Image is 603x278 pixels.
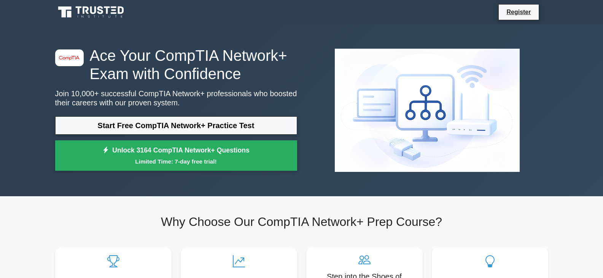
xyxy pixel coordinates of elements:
[55,116,297,135] a: Start Free CompTIA Network+ Practice Test
[55,140,297,171] a: Unlock 3164 CompTIA Network+ QuestionsLimited Time: 7-day free trial!
[55,46,297,83] h1: Ace Your CompTIA Network+ Exam with Confidence
[502,7,535,17] a: Register
[55,214,548,229] h2: Why Choose Our CompTIA Network+ Prep Course?
[329,43,526,178] img: CompTIA Network+ Preview
[65,157,288,166] small: Limited Time: 7-day free trial!
[55,89,297,107] p: Join 10,000+ successful CompTIA Network+ professionals who boosted their careers with our proven ...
